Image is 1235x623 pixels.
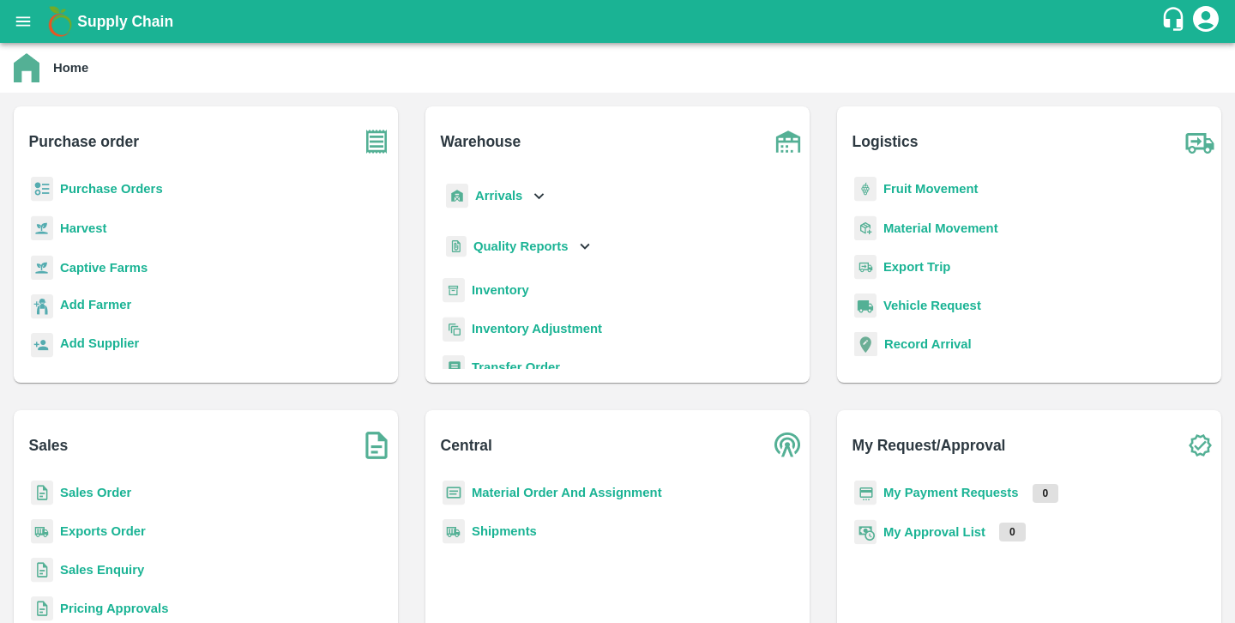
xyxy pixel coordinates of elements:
button: open drawer [3,2,43,41]
a: Add Supplier [60,334,139,357]
img: payment [854,481,877,505]
a: Sales Order [60,486,131,499]
div: customer-support [1160,6,1190,37]
a: Inventory [472,283,529,297]
img: whArrival [446,184,468,209]
b: Purchase order [29,130,139,154]
img: shipments [443,519,465,544]
img: fruit [854,177,877,202]
a: Harvest [60,221,106,235]
a: Record Arrival [884,337,972,351]
a: Shipments [472,524,537,538]
a: My Payment Requests [883,486,1019,499]
img: sales [31,481,53,505]
img: supplier [31,333,53,358]
img: shipments [31,519,53,544]
b: My Request/Approval [852,433,1006,457]
img: inventory [443,317,465,342]
a: Inventory Adjustment [472,322,602,336]
img: centralMaterial [443,481,465,505]
div: Arrivals [443,177,549,215]
a: Material Movement [883,221,998,235]
a: Pricing Approvals [60,602,168,615]
img: warehouse [767,120,810,163]
p: 0 [999,523,1026,541]
img: farmer [31,294,53,319]
a: Fruit Movement [883,182,979,196]
b: Arrivals [475,189,522,203]
b: Add Farmer [60,298,131,311]
img: whTransfer [443,355,465,380]
img: recordArrival [854,332,877,356]
a: Add Farmer [60,295,131,318]
b: Supply Chain [77,13,173,30]
img: harvest [31,215,53,241]
b: Add Supplier [60,336,139,350]
b: Sales [29,433,69,457]
img: sales [31,558,53,583]
img: approval [854,519,877,545]
img: vehicle [854,293,877,318]
img: delivery [854,255,877,280]
a: Sales Enquiry [60,563,144,577]
b: Quality Reports [473,239,569,253]
img: soSales [355,424,398,467]
a: Exports Order [60,524,146,538]
a: Transfer Order [472,360,560,374]
img: material [854,215,877,241]
p: 0 [1033,484,1059,503]
img: harvest [31,255,53,281]
img: check [1178,424,1221,467]
img: whInventory [443,278,465,303]
b: Warehouse [441,130,521,154]
img: truck [1178,120,1221,163]
a: My Approval List [883,525,985,539]
div: account of current user [1190,3,1221,39]
b: Central [441,433,492,457]
img: purchase [355,120,398,163]
b: Home [53,61,88,75]
b: Logistics [852,130,919,154]
a: Captive Farms [60,261,148,275]
img: logo [43,4,77,39]
div: Quality Reports [443,229,594,264]
a: Supply Chain [77,9,1160,33]
a: Export Trip [883,260,950,274]
a: Vehicle Request [883,299,981,312]
img: home [14,53,39,82]
img: sales [31,596,53,621]
img: reciept [31,177,53,202]
img: qualityReport [446,236,467,257]
a: Purchase Orders [60,182,163,196]
img: central [767,424,810,467]
a: Material Order And Assignment [472,486,662,499]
